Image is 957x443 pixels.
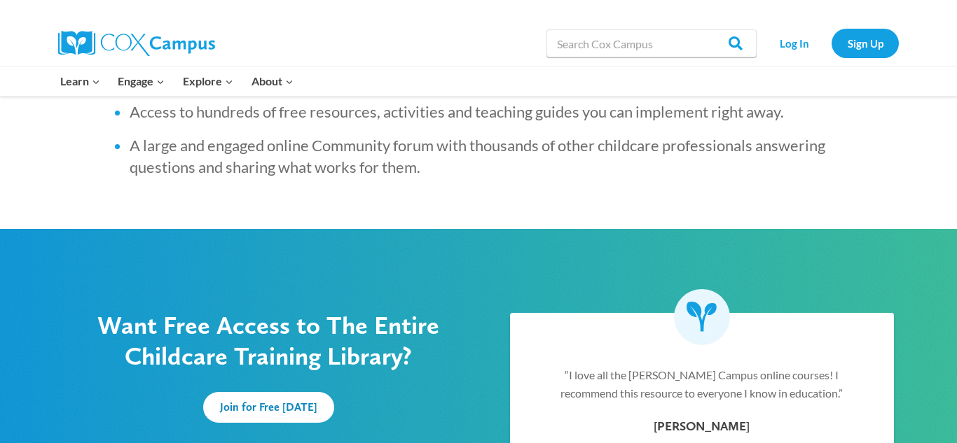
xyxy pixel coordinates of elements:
[174,66,242,96] button: Child menu of Explore
[51,66,109,96] button: Child menu of Learn
[764,29,899,57] nav: Secondary Navigation
[130,101,843,123] li: Access to hundreds of free resources, activities and teaching guides you can implement right away.
[203,392,334,423] a: Join for Free [DATE]
[546,29,757,57] input: Search Cox Campus
[538,416,866,437] div: [PERSON_NAME]
[538,366,866,402] p: “I love all the [PERSON_NAME] Campus online courses! I recommend this resource to everyone I know...
[242,66,303,96] button: Child menu of About
[109,66,174,96] button: Child menu of Engage
[764,29,825,57] a: Log In
[58,31,215,56] img: Cox Campus
[220,400,317,414] span: Join for Free [DATE]
[51,66,302,96] nav: Primary Navigation
[55,310,482,370] p: Want Free Access to The Entire Childcare Training Library?
[832,29,899,57] a: Sign Up
[130,135,843,178] li: A large and engaged online Community forum with thousands of other childcare professionals answer...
